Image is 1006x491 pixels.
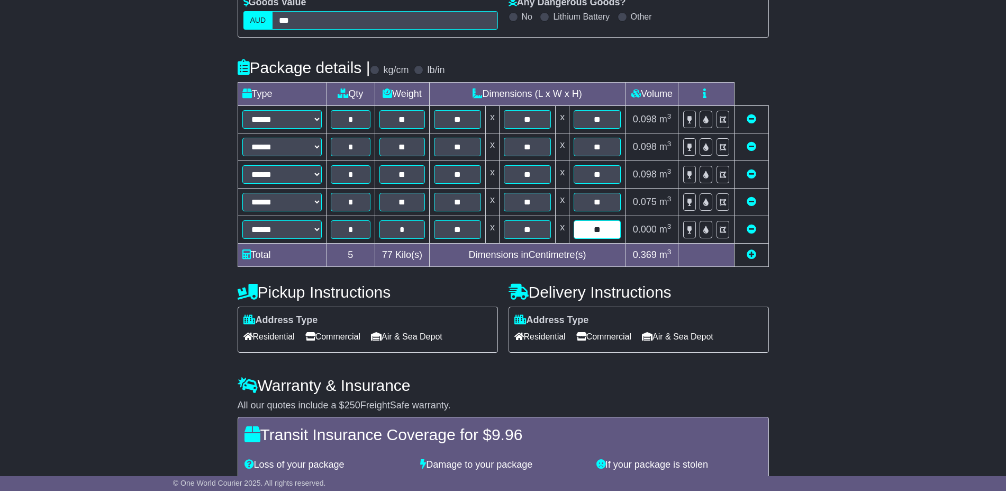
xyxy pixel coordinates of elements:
[238,82,326,105] td: Type
[659,141,672,152] span: m
[667,167,672,175] sup: 3
[667,222,672,230] sup: 3
[633,224,657,235] span: 0.000
[667,140,672,148] sup: 3
[633,141,657,152] span: 0.098
[485,160,499,188] td: x
[375,82,430,105] td: Weight
[553,12,610,22] label: Lithium Battery
[667,195,672,203] sup: 3
[509,283,769,301] h4: Delivery Instructions
[747,224,756,235] a: Remove this item
[238,400,769,412] div: All our quotes include a $ FreightSafe warranty.
[326,82,375,105] td: Qty
[238,59,370,76] h4: Package details |
[659,169,672,180] span: m
[485,133,499,160] td: x
[415,459,591,471] div: Damage to your package
[427,65,445,76] label: lb/in
[659,224,672,235] span: m
[633,114,657,124] span: 0.098
[633,197,657,207] span: 0.075
[238,377,769,394] h4: Warranty & Insurance
[383,65,409,76] label: kg/cm
[485,188,499,216] td: x
[243,328,295,345] span: Residential
[659,114,672,124] span: m
[659,249,672,260] span: m
[747,114,756,124] a: Remove this item
[576,328,631,345] span: Commercial
[514,328,566,345] span: Residential
[626,82,678,105] td: Volume
[556,160,569,188] td: x
[238,243,326,266] td: Total
[514,315,589,326] label: Address Type
[642,328,713,345] span: Air & Sea Depot
[371,328,442,345] span: Air & Sea Depot
[382,249,393,260] span: 77
[243,315,318,326] label: Address Type
[485,216,499,243] td: x
[631,12,652,22] label: Other
[556,188,569,216] td: x
[556,133,569,160] td: x
[238,283,498,301] h4: Pickup Instructions
[556,105,569,133] td: x
[556,216,569,243] td: x
[633,169,657,180] span: 0.098
[667,112,672,120] sup: 3
[326,243,375,266] td: 5
[747,249,756,260] a: Add new item
[244,426,762,443] h4: Transit Insurance Coverage for $
[345,400,360,410] span: 250
[375,243,430,266] td: Kilo(s)
[522,12,532,22] label: No
[173,479,326,487] span: © One World Courier 2025. All rights reserved.
[485,105,499,133] td: x
[492,426,522,443] span: 9.96
[633,249,657,260] span: 0.369
[429,243,626,266] td: Dimensions in Centimetre(s)
[747,169,756,180] a: Remove this item
[667,248,672,256] sup: 3
[243,11,273,30] label: AUD
[429,82,626,105] td: Dimensions (L x W x H)
[239,459,415,471] div: Loss of your package
[659,197,672,207] span: m
[591,459,767,471] div: If your package is stolen
[747,141,756,152] a: Remove this item
[747,197,756,207] a: Remove this item
[305,328,360,345] span: Commercial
